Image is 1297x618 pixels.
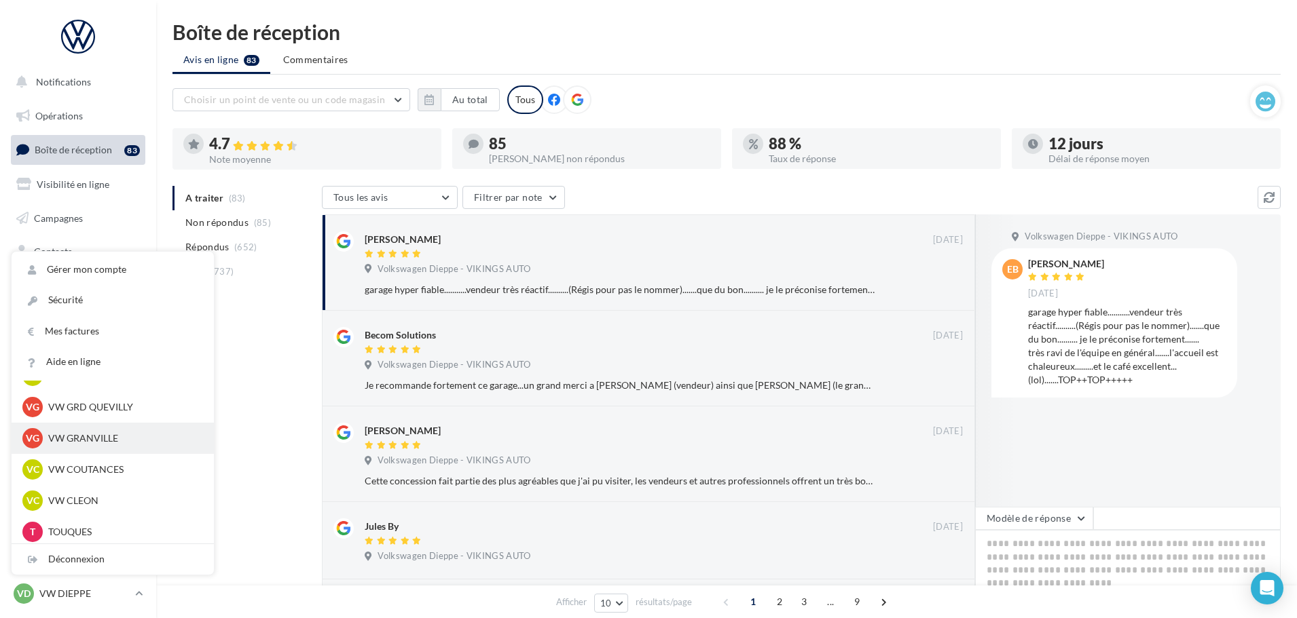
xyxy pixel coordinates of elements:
[1028,288,1058,300] span: [DATE]
[12,316,214,347] a: Mes factures
[322,186,458,209] button: Tous les avis
[933,234,963,246] span: [DATE]
[209,136,431,152] div: 4.7
[48,494,198,507] p: VW CLEON
[820,591,841,613] span: ...
[8,271,148,300] a: Médiathèque
[12,254,214,285] a: Gérer mon compte
[769,136,990,151] div: 88 %
[36,76,91,88] span: Notifications
[769,591,790,613] span: 2
[209,155,431,164] div: Note moyenne
[507,85,543,114] div: Tous
[48,400,198,414] p: VW GRD QUEVILLY
[1028,259,1104,269] div: [PERSON_NAME]
[793,591,815,613] span: 3
[418,88,500,111] button: Au total
[8,237,148,266] a: Contacts
[184,94,385,105] span: Choisir un point de vente ou un code magasin
[30,525,35,539] span: T
[8,339,148,379] a: PLV et print personnalisable
[1048,154,1270,163] div: Délai de réponse moyen
[1048,136,1270,151] div: 12 jours
[1251,572,1283,604] div: Open Intercom Messenger
[185,216,249,229] span: Non répondus
[742,591,764,613] span: 1
[846,591,868,613] span: 9
[283,53,348,66] span: Commentaires
[1007,263,1019,276] span: EB
[1025,231,1177,243] span: Volkswagen Dieppe - VIKINGS AUTO
[462,186,565,209] button: Filtrer par note
[769,154,990,163] div: Taux de réponse
[8,305,148,334] a: Calendrier
[8,204,148,233] a: Campagnes
[254,217,271,228] span: (85)
[365,424,441,438] div: [PERSON_NAME]
[365,379,875,392] div: Je recommande fortement ce garage...un grand merci a [PERSON_NAME] (vendeur) ainsi que [PERSON_NA...
[34,212,83,223] span: Campagnes
[933,521,963,533] span: [DATE]
[48,431,198,445] p: VW GRANVILLE
[35,110,83,121] span: Opérations
[12,347,214,377] a: Aide en ligne
[975,507,1093,530] button: Modèle de réponse
[365,520,399,533] div: Jules By
[17,587,31,600] span: VD
[933,330,963,342] span: [DATE]
[37,178,109,190] span: Visibilité en ligne
[365,328,436,342] div: Becom Solutions
[365,283,875,296] div: garage hyper fiable...........vendeur très réactif..........(Régis pour pas le nommer).......que ...
[8,170,148,199] a: Visibilité en ligne
[8,68,143,96] button: Notifications
[378,455,530,467] span: Volkswagen Dieppe - VIKINGS AUTO
[26,463,39,476] span: VC
[185,240,230,254] span: Répondus
[636,596,692,609] span: résultats/page
[26,400,39,414] span: VG
[8,384,148,424] a: Campagnes DataOnDemand
[26,494,39,507] span: VC
[556,596,587,609] span: Afficher
[211,266,234,277] span: (737)
[48,525,198,539] p: TOUQUES
[933,425,963,438] span: [DATE]
[594,594,629,613] button: 10
[124,145,140,156] div: 83
[489,154,710,163] div: [PERSON_NAME] non répondus
[11,581,145,606] a: VD VW DIEPPE
[441,88,500,111] button: Au total
[172,88,410,111] button: Choisir un point de vente ou un code magasin
[365,233,441,246] div: [PERSON_NAME]
[600,598,612,609] span: 10
[34,246,72,257] span: Contacts
[378,263,530,275] span: Volkswagen Dieppe - VIKINGS AUTO
[26,431,39,445] span: VG
[172,22,1281,42] div: Boîte de réception
[39,587,130,600] p: VW DIEPPE
[35,144,112,155] span: Boîte de réception
[12,285,214,315] a: Sécurité
[234,242,257,252] span: (652)
[378,550,530,562] span: Volkswagen Dieppe - VIKINGS AUTO
[48,463,198,476] p: VW COUTANCES
[333,191,388,203] span: Tous les avis
[12,544,214,575] div: Déconnexion
[8,102,148,130] a: Opérations
[8,135,148,164] a: Boîte de réception83
[378,359,530,371] span: Volkswagen Dieppe - VIKINGS AUTO
[489,136,710,151] div: 85
[1028,305,1226,387] div: garage hyper fiable...........vendeur très réactif..........(Régis pour pas le nommer).......que ...
[365,474,875,488] div: Cette concession fait partie des plus agréables que j'ai pu visiter, les vendeurs et autres profe...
